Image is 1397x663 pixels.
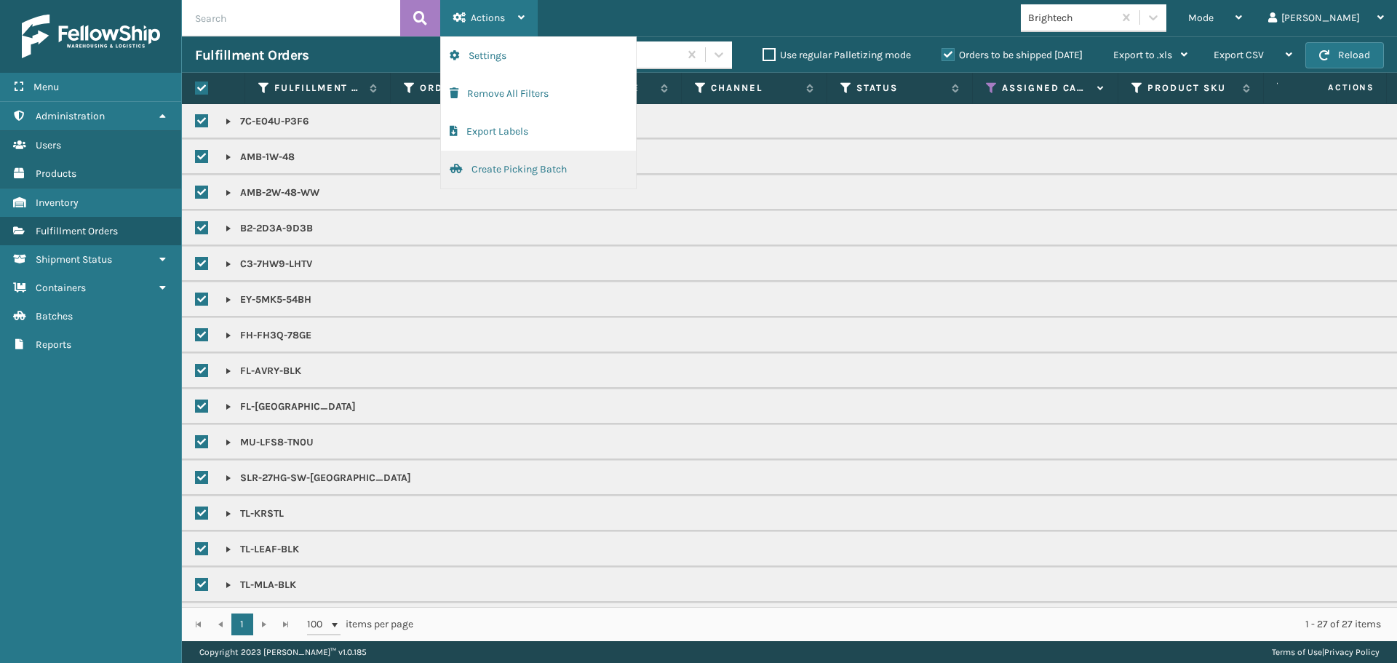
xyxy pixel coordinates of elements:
button: Remove All Filters [441,75,636,113]
p: FL-AVRY-BLK [226,364,301,378]
span: Menu [33,81,59,93]
span: Reports [36,338,71,351]
p: AMB-2W-48-WW [226,186,319,200]
label: Order Number [420,82,508,95]
label: Assigned Carrier Service [1002,82,1090,95]
div: Brightech [1028,10,1115,25]
a: Privacy Policy [1324,647,1380,657]
span: Products [36,167,76,180]
span: Batches [36,310,73,322]
span: Actions [1282,76,1383,100]
p: TL-MLA-BLK [226,578,296,592]
span: Fulfillment Orders [36,225,118,237]
div: | [1272,641,1380,663]
p: MU-LFS8-TN0U [226,435,314,450]
label: Status [856,82,944,95]
span: Administration [36,110,105,122]
a: 1 [231,614,253,635]
button: Create Picking Batch [441,151,636,188]
p: TL-KRSTL [226,507,284,521]
label: Use regular Palletizing mode [763,49,911,61]
span: items per page [307,614,413,635]
p: TL-LEAF-BLK [226,542,299,557]
label: Channel [711,82,799,95]
span: Shipment Status [36,253,112,266]
label: Fulfillment Order Id [274,82,362,95]
span: Containers [36,282,86,294]
span: 100 [307,617,329,632]
div: 1 - 27 of 27 items [434,617,1381,632]
p: SLR-27HG-SW-[GEOGRAPHIC_DATA] [226,471,411,485]
p: C3-7HW9-LHTV [226,257,312,271]
p: EY-5MK5-54BH [226,293,311,307]
span: Actions [471,12,505,24]
label: Product SKU [1147,82,1235,95]
p: AMB-1W-48 [226,150,295,164]
img: logo [22,15,160,58]
p: B2-2D3A-9D3B [226,221,313,236]
span: Mode [1188,12,1214,24]
p: FH-FH3Q-78GE [226,328,311,343]
label: Orders to be shipped [DATE] [942,49,1083,61]
p: 7C-E04U-P3F6 [226,114,309,129]
p: Copyright 2023 [PERSON_NAME]™ v 1.0.185 [199,641,367,663]
span: Export CSV [1214,49,1264,61]
span: Export to .xls [1113,49,1172,61]
a: Terms of Use [1272,647,1322,657]
button: Settings [441,37,636,75]
div: SKU [594,47,680,63]
button: Reload [1305,42,1384,68]
h3: Fulfillment Orders [195,47,309,64]
p: FL-[GEOGRAPHIC_DATA] [226,400,356,414]
span: Inventory [36,196,79,209]
span: Users [36,139,61,151]
button: Export Labels [441,113,636,151]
